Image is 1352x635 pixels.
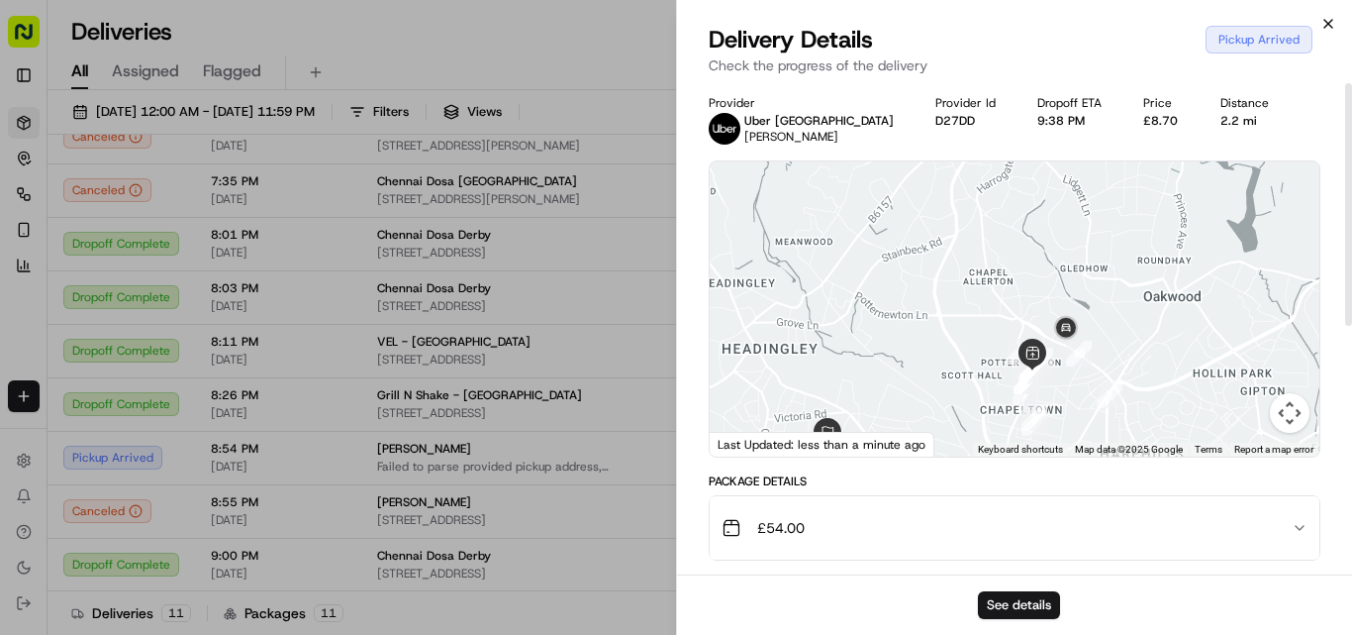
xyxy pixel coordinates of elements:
div: 9 [1097,382,1122,408]
span: [PERSON_NAME] [PERSON_NAME] [61,307,262,323]
span: Delivery Details [709,24,873,55]
div: 💻 [167,445,183,461]
button: Keyboard shortcuts [978,443,1063,457]
img: Google [715,431,780,457]
div: 2.2 mi [1220,113,1279,129]
span: • [266,307,273,323]
img: uber-new-logo.jpeg [709,113,740,145]
img: Nash [20,20,59,59]
div: Price [1143,95,1188,111]
div: Past conversations [20,258,133,273]
a: Report a map error [1234,444,1313,455]
button: See details [978,591,1060,619]
div: Provider [709,95,904,111]
img: 1736555255976-a54dd68f-1ca7-489b-9aae-adbdc363a1c4 [20,189,55,225]
span: Knowledge Base [40,443,151,463]
span: • [65,361,72,376]
button: Start new chat [337,195,360,219]
div: Distance [1220,95,1279,111]
div: 1 [1013,378,1038,404]
p: Check the progress of the delivery [709,55,1320,75]
a: 💻API Documentation [159,435,326,471]
span: API Documentation [187,443,318,463]
p: Welcome 👋 [20,79,360,111]
span: [DATE] [76,361,117,376]
div: 3 [1021,405,1047,431]
div: 11 [1018,359,1044,384]
button: D27DD [935,113,975,129]
div: 9:38 PM [1037,113,1111,129]
div: 8 [1008,339,1033,365]
div: Provider Id [935,95,1006,111]
a: Powered byPylon [140,487,240,503]
div: Location Details [709,573,1320,588]
a: 📗Knowledge Base [12,435,159,471]
span: [DATE] [277,307,318,323]
div: 7 [1014,369,1039,394]
div: Package Details [709,474,1320,489]
img: Dianne Alexi Soriano [20,288,51,320]
div: We're available if you need us! [89,209,272,225]
span: Map data ©2025 Google [1075,444,1183,455]
a: Open this area in Google Maps (opens a new window) [715,431,780,457]
span: Pylon [197,488,240,503]
span: [PERSON_NAME] [744,129,838,145]
button: See all [307,254,360,277]
img: 1736555255976-a54dd68f-1ca7-489b-9aae-adbdc363a1c4 [40,308,55,324]
button: £54.00 [710,496,1319,560]
div: Dropoff ETA [1037,95,1111,111]
div: 📗 [20,445,36,461]
img: 1732323095091-59ea418b-cfe3-43c8-9ae0-d0d06d6fd42c [42,189,77,225]
div: 10 [1066,341,1092,367]
span: £54.00 [757,518,805,538]
div: Start new chat [89,189,325,209]
input: Got a question? Start typing here... [51,128,356,149]
button: Map camera controls [1270,393,1309,433]
div: Last Updated: less than a minute ago [710,432,934,457]
a: Terms (opens in new tab) [1195,444,1222,455]
div: £8.70 [1143,113,1188,129]
p: Uber [GEOGRAPHIC_DATA] [744,113,894,129]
